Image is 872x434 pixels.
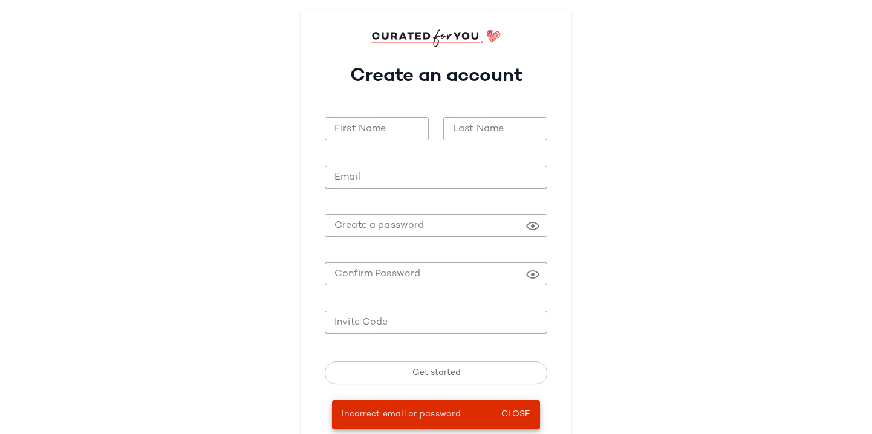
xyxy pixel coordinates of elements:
h1: Create an account [325,47,547,98]
img: cfy_login_logo.DGdB1djN.svg [371,29,501,47]
button: Close [496,404,535,426]
span: Get started [411,368,460,378]
button: Get started [325,361,547,384]
span: Incorrect email or password [342,410,461,419]
span: Close [501,410,530,419]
